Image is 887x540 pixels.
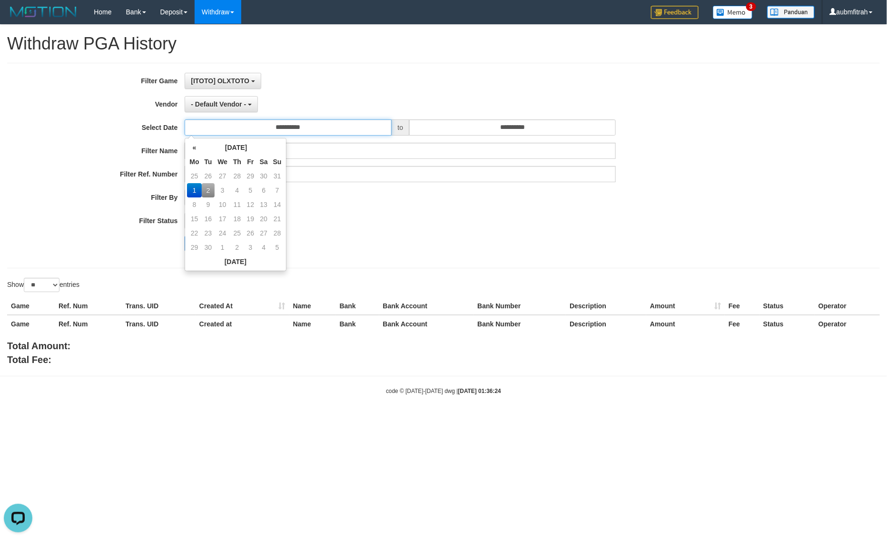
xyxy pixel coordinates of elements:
th: Description [566,297,646,315]
b: Total Fee: [7,354,51,365]
td: 1 [215,240,230,255]
span: 3 [746,2,756,11]
th: Trans. UID [122,297,196,315]
strong: [DATE] 01:36:24 [458,388,501,394]
th: Ref. Num [55,297,122,315]
td: 11 [230,197,244,212]
td: 27 [215,169,230,183]
td: 24 [215,226,230,240]
span: - Default Vendor - [191,100,246,108]
th: « [187,140,201,155]
th: Created at [196,315,289,333]
button: Open LiveChat chat widget [4,4,32,32]
td: 5 [244,183,257,197]
td: 20 [257,212,271,226]
th: Tu [202,155,215,169]
label: Show entries [7,278,79,292]
th: Game [7,297,55,315]
td: 31 [271,169,284,183]
td: 27 [257,226,271,240]
td: 23 [202,226,215,240]
td: 3 [215,183,230,197]
td: 14 [271,197,284,212]
td: 28 [271,226,284,240]
td: 6 [257,183,271,197]
td: 18 [230,212,244,226]
span: to [392,119,410,136]
td: 8 [187,197,201,212]
td: 16 [202,212,215,226]
th: Su [271,155,284,169]
th: Game [7,315,55,333]
td: 1 [187,183,201,197]
th: Fee [725,315,759,333]
td: 29 [187,240,201,255]
span: [ITOTO] OLXTOTO [191,77,249,85]
td: 29 [244,169,257,183]
th: [DATE] [187,255,284,269]
td: 5 [271,240,284,255]
td: 3 [244,240,257,255]
td: 30 [202,240,215,255]
td: 26 [244,226,257,240]
th: Name [289,297,336,315]
td: 25 [230,226,244,240]
td: 22 [187,226,201,240]
th: Created At [196,297,289,315]
td: 19 [244,212,257,226]
th: We [215,155,230,169]
td: 7 [271,183,284,197]
td: 9 [202,197,215,212]
th: Ref. Num [55,315,122,333]
th: Operator [815,315,880,333]
td: 21 [271,212,284,226]
th: Status [759,315,815,333]
td: 13 [257,197,271,212]
th: Th [230,155,244,169]
th: Fee [725,297,759,315]
th: Bank Number [473,315,566,333]
small: code © [DATE]-[DATE] dwg | [386,388,501,394]
img: Feedback.jpg [651,6,699,19]
td: 2 [202,183,215,197]
th: [DATE] [202,140,271,155]
img: panduan.png [767,6,815,19]
th: Status [759,297,815,315]
td: 25 [187,169,201,183]
th: Sa [257,155,271,169]
h1: Withdraw PGA History [7,34,880,53]
th: Description [566,315,646,333]
th: Bank Number [473,297,566,315]
th: Bank [336,315,379,333]
button: [ITOTO] OLXTOTO [185,73,261,89]
td: 26 [202,169,215,183]
button: - Default Vendor - [185,96,258,112]
td: 10 [215,197,230,212]
img: Button%20Memo.svg [713,6,753,19]
select: Showentries [24,278,59,292]
td: 28 [230,169,244,183]
td: 2 [230,240,244,255]
th: Name [289,315,336,333]
td: 4 [257,240,271,255]
th: Bank Account [379,315,474,333]
th: Mo [187,155,201,169]
td: 15 [187,212,201,226]
th: Bank [336,297,379,315]
td: 17 [215,212,230,226]
th: Bank Account [379,297,474,315]
img: MOTION_logo.png [7,5,79,19]
th: Amount [646,315,725,333]
b: Total Amount: [7,341,70,351]
th: Fr [244,155,257,169]
td: 12 [244,197,257,212]
th: Amount [646,297,725,315]
th: Trans. UID [122,315,196,333]
td: 30 [257,169,271,183]
th: Operator [815,297,880,315]
td: 4 [230,183,244,197]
